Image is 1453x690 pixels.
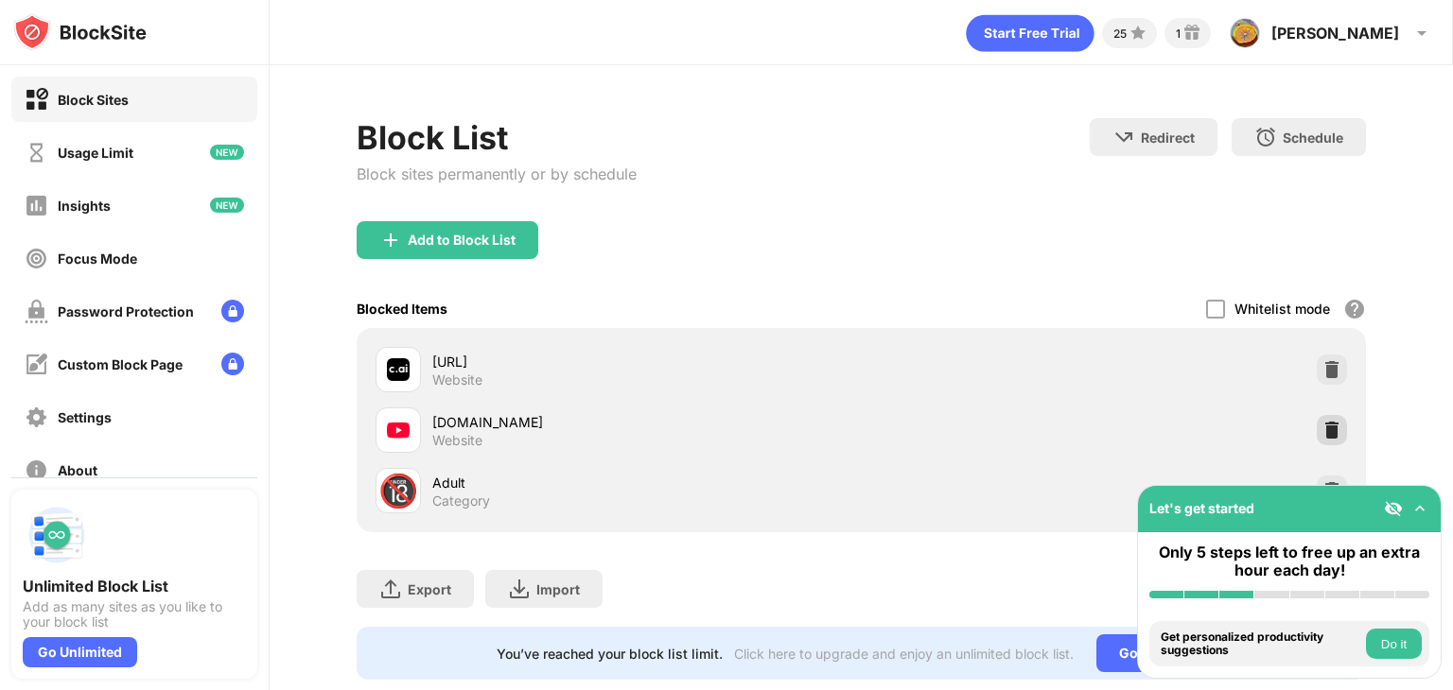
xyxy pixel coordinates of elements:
div: Go Unlimited [1096,634,1226,672]
img: about-off.svg [25,458,48,482]
img: password-protection-off.svg [25,300,48,323]
div: Usage Limit [58,145,133,161]
img: customize-block-page-off.svg [25,353,48,376]
div: [URL] [432,352,861,371]
div: About [58,462,97,478]
div: Settings [58,409,112,425]
div: Custom Block Page [58,356,183,372]
img: reward-small.svg [1181,22,1203,44]
div: Focus Mode [58,250,137,267]
div: Insights [58,198,111,214]
img: lock-menu.svg [221,300,244,322]
div: Block sites permanently or by schedule [357,164,637,183]
div: 🔞 [378,472,418,510]
div: Website [432,432,482,449]
img: new-icon.svg [210,198,244,213]
div: Get personalized productivity suggestions [1161,630,1361,658]
div: You’ve reached your block list limit. [497,646,723,662]
img: settings-off.svg [25,405,48,429]
img: insights-off.svg [25,194,48,217]
img: focus-off.svg [25,247,48,270]
div: Block List [357,118,637,157]
div: Blocked Items [357,301,447,317]
div: animation [966,14,1094,52]
img: block-on.svg [25,88,48,112]
div: Redirect [1141,129,1195,146]
div: Website [432,371,482,388]
div: Category [432,492,490,509]
div: Schedule [1283,129,1343,146]
div: Go Unlimited [23,637,137,667]
div: Let's get started [1149,500,1254,516]
div: Unlimited Block List [23,577,246,595]
div: Password Protection [58,303,194,319]
img: omni-setup-toggle.svg [1410,499,1429,518]
img: points-small.svg [1127,22,1149,44]
div: 25 [1113,26,1127,41]
img: logo-blocksite.svg [13,13,147,51]
img: eye-not-visible.svg [1384,499,1403,518]
img: lock-menu.svg [221,353,244,375]
img: time-usage-off.svg [25,141,48,164]
div: Import [536,581,580,597]
img: favicons [387,419,410,441]
div: 1 [1176,26,1181,41]
div: Adult [432,473,861,492]
div: Whitelist mode [1234,301,1330,317]
img: favicons [387,358,410,381]
div: Export [408,581,451,597]
img: push-block-list.svg [23,501,91,569]
img: ACg8ocImARrJOUmleAmyV2yTdG9tMNi1bL1FvijkqZyuzIIGLHecP2nA=s96-c [1230,18,1260,48]
div: [DOMAIN_NAME] [432,412,861,432]
div: Add to Block List [408,233,516,248]
div: Add as many sites as you like to your block list [23,599,246,630]
div: [PERSON_NAME] [1271,24,1399,43]
div: Only 5 steps left to free up an extra hour each day! [1149,543,1429,579]
div: Block Sites [58,92,129,108]
button: Do it [1366,629,1422,659]
img: new-icon.svg [210,145,244,160]
div: Click here to upgrade and enjoy an unlimited block list. [734,646,1074,662]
